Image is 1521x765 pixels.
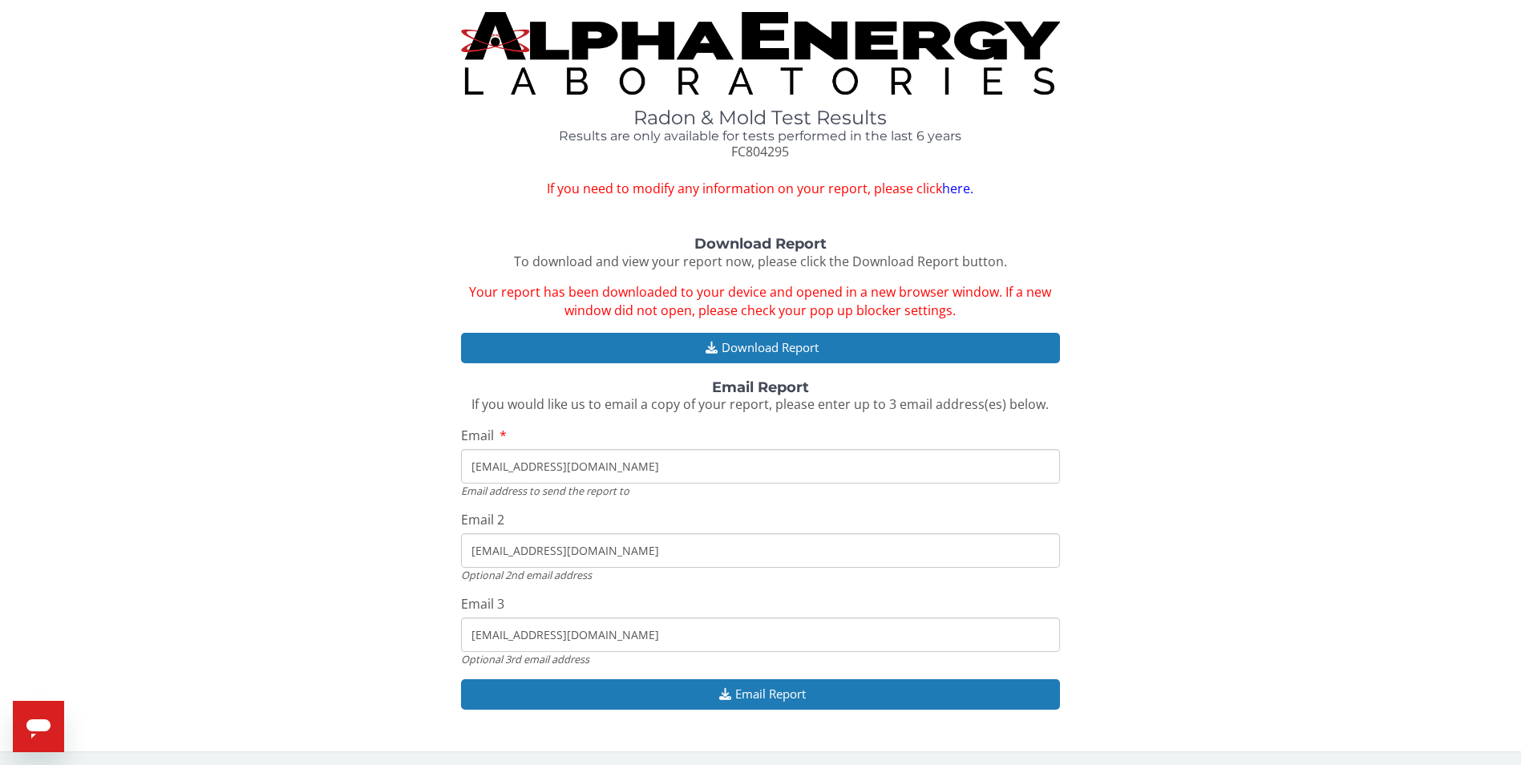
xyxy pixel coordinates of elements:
span: Your report has been downloaded to your device and opened in a new browser window. If a new windo... [469,283,1051,319]
div: Optional 3rd email address [461,652,1060,666]
div: Email address to send the report to [461,484,1060,498]
h1: Radon & Mold Test Results [461,107,1060,128]
span: Email [461,427,494,444]
h4: Results are only available for tests performed in the last 6 years [461,129,1060,144]
span: Email 3 [461,595,504,613]
strong: Email Report [712,378,809,396]
img: TightCrop.jpg [461,12,1060,95]
strong: Download Report [694,235,827,253]
span: To download and view your report now, please click the Download Report button. [514,253,1007,270]
a: here. [942,180,973,197]
button: Email Report [461,679,1060,709]
span: FC804295 [731,143,789,160]
button: Download Report [461,333,1060,362]
span: If you need to modify any information on your report, please click [461,180,1060,198]
span: Email 2 [461,511,504,528]
div: Optional 2nd email address [461,568,1060,582]
iframe: Button to launch messaging window, conversation in progress [13,701,64,752]
span: If you would like us to email a copy of your report, please enter up to 3 email address(es) below. [471,395,1049,413]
